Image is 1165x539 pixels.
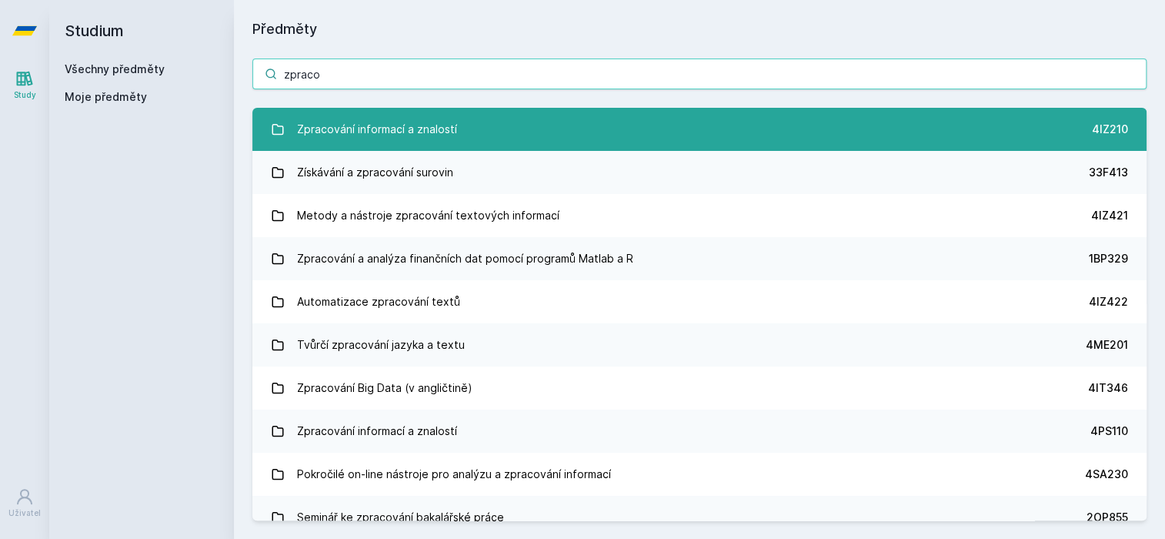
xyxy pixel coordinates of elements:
div: 33F413 [1089,165,1128,180]
a: Všechny předměty [65,62,165,75]
div: Uživatel [8,507,41,519]
div: 2OP855 [1087,510,1128,525]
a: Získávání a zpracování surovin 33F413 [252,151,1147,194]
a: Study [3,62,46,109]
div: 1BP329 [1089,251,1128,266]
div: 4IZ422 [1089,294,1128,310]
div: 4ME201 [1086,337,1128,353]
input: Název nebo ident předmětu… [252,59,1147,89]
a: Tvůrčí zpracování jazyka a textu 4ME201 [252,323,1147,367]
span: Moje předměty [65,89,147,105]
div: Seminář ke zpracování bakalářské práce [297,502,504,533]
a: Zpracování Big Data (v angličtině) 4IT346 [252,367,1147,410]
h1: Předměty [252,18,1147,40]
a: Zpracování informací a znalostí 4IZ210 [252,108,1147,151]
div: Pokročilé on-line nástroje pro analýzu a zpracování informací [297,459,611,490]
a: Zpracování informací a znalostí 4PS110 [252,410,1147,453]
div: Zpracování a analýza finančních dat pomocí programů Matlab a R [297,243,633,274]
div: Tvůrčí zpracování jazyka a textu [297,330,465,360]
div: Zpracování Big Data (v angličtině) [297,373,472,403]
div: 4IZ210 [1092,122,1128,137]
div: Metody a nástroje zpracování textových informací [297,200,559,231]
div: Automatizace zpracování textů [297,286,460,317]
div: Zpracování informací a znalostí [297,114,457,145]
a: Uživatel [3,480,46,527]
div: Study [14,89,36,101]
a: Zpracování a analýza finančních dat pomocí programů Matlab a R 1BP329 [252,237,1147,280]
a: Automatizace zpracování textů 4IZ422 [252,280,1147,323]
div: 4PS110 [1090,423,1128,439]
div: 4IT346 [1088,380,1128,396]
div: Zpracování informací a znalostí [297,416,457,447]
a: Pokročilé on-line nástroje pro analýzu a zpracování informací 4SA230 [252,453,1147,496]
div: 4SA230 [1085,467,1128,482]
a: Metody a nástroje zpracování textových informací 4IZ421 [252,194,1147,237]
a: Seminář ke zpracování bakalářské práce 2OP855 [252,496,1147,539]
div: 4IZ421 [1091,208,1128,223]
div: Získávání a zpracování surovin [297,157,453,188]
